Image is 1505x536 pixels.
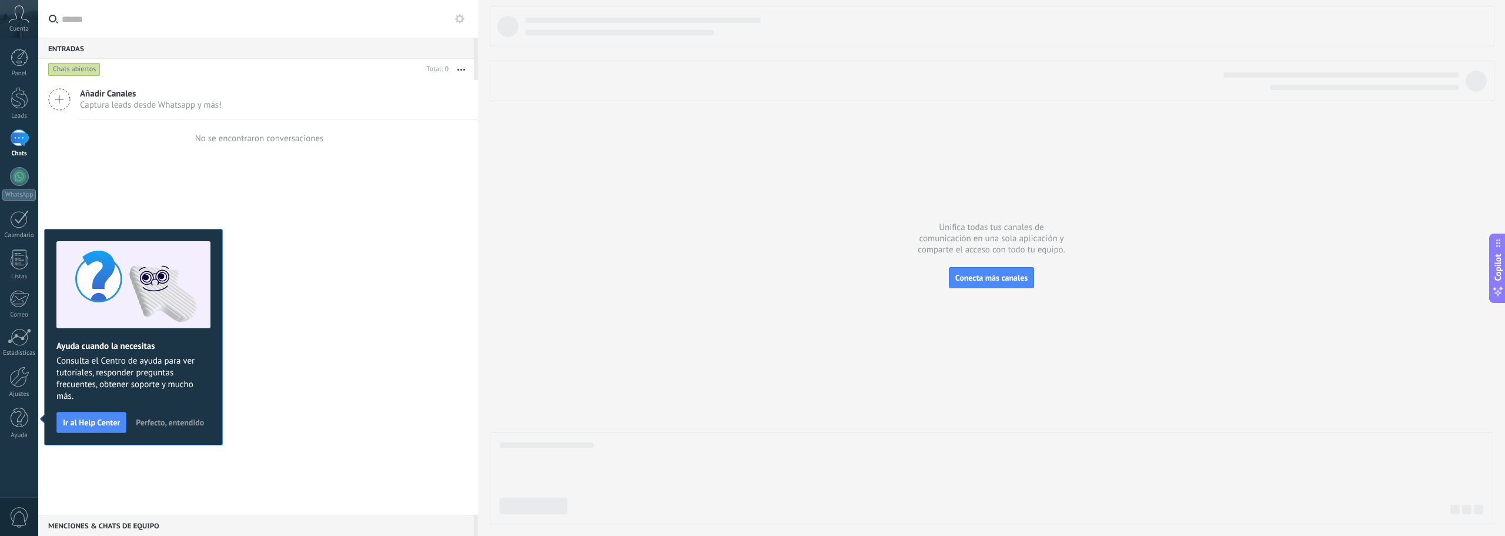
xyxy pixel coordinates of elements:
[9,25,29,33] span: Cuenta
[56,355,210,402] span: Consulta el Centro de ayuda para ver tutoriales, responder preguntas frecuentes, obtener soporte ...
[1492,254,1504,281] span: Copilot
[2,112,36,120] div: Leads
[48,62,101,76] div: Chats abiertos
[195,133,324,144] div: No se encontraron conversaciones
[136,418,204,427] span: Perfecto, entendido
[131,414,209,431] button: Perfecto, entendido
[2,150,36,158] div: Chats
[2,70,36,78] div: Panel
[2,273,36,281] div: Listas
[38,38,474,59] div: Entradas
[63,418,120,427] span: Ir al Help Center
[56,412,126,433] button: Ir al Help Center
[949,267,1034,288] button: Conecta más canales
[2,232,36,239] div: Calendario
[2,189,36,201] div: WhatsApp
[56,341,210,352] h2: Ayuda cuando la necesitas
[2,391,36,398] div: Ajustes
[2,311,36,319] div: Correo
[38,515,474,536] div: Menciones & Chats de equipo
[80,88,222,99] span: Añadir Canales
[80,99,222,111] span: Captura leads desde Whatsapp y más!
[422,64,449,75] div: Total: 0
[2,432,36,440] div: Ayuda
[955,272,1028,283] span: Conecta más canales
[2,349,36,357] div: Estadísticas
